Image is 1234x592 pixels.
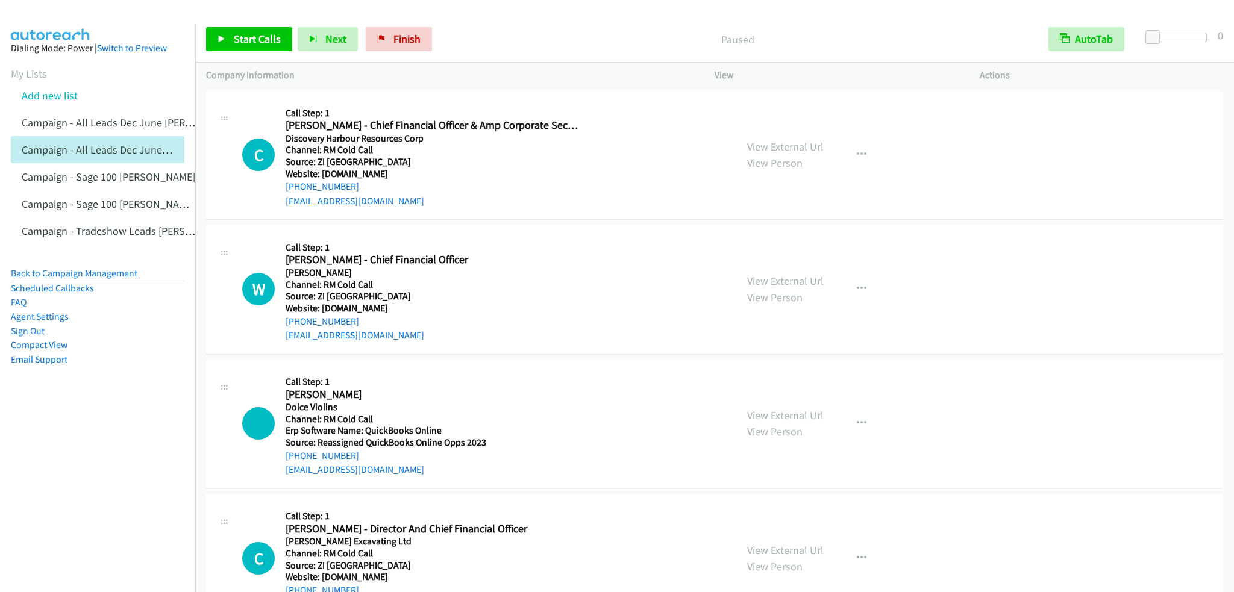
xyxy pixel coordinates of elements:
h5: Website: [DOMAIN_NAME] [286,168,581,180]
div: 0 [1218,27,1223,43]
h1: W [242,273,275,305]
h5: Call Step: 1 [286,107,581,119]
h5: Call Step: 1 [286,376,581,388]
a: Campaign - Sage 100 [PERSON_NAME] [22,170,195,184]
a: View Person [747,425,803,438]
h2: [PERSON_NAME] - Chief Financial Officer [286,253,581,267]
a: Start Calls [206,27,292,51]
button: Next [298,27,358,51]
a: Campaign - Tradeshow Leads [PERSON_NAME] Cloned [22,224,269,238]
a: Finish [366,27,432,51]
a: [PHONE_NUMBER] [286,450,359,461]
h1: C [242,542,275,575]
p: Company Information [206,68,693,83]
h2: [PERSON_NAME] - Director And Chief Financial Officer [286,522,581,536]
a: View Person [747,156,803,170]
a: [PHONE_NUMBER] [286,316,359,327]
h5: Channel: RM Cold Call [286,547,581,559]
h5: [PERSON_NAME] [286,267,581,279]
span: Start Calls [234,32,281,46]
a: Add new list [22,89,78,102]
h5: Channel: RM Cold Call [286,279,581,291]
a: View Person [747,559,803,573]
p: Actions [980,68,1223,83]
a: View External Url [747,408,824,422]
a: View External Url [747,543,824,557]
a: Agent Settings [11,311,69,322]
h5: Source: ZI [GEOGRAPHIC_DATA] [286,156,581,168]
a: Switch to Preview [97,42,167,54]
div: The call is yet to be attempted [242,407,275,440]
a: View Person [747,290,803,304]
h2: [PERSON_NAME] - Chief Financial Officer & Amp Corporate Secretary [286,119,581,132]
h5: Channel: RM Cold Call [286,413,581,425]
a: [PHONE_NUMBER] [286,181,359,192]
p: Paused [448,31,1027,48]
a: My Lists [11,67,47,81]
h5: [PERSON_NAME] Excavating Ltd [286,535,581,547]
div: The call is yet to be attempted [242,139,275,171]
p: View [715,68,958,83]
h5: Source: ZI [GEOGRAPHIC_DATA] [286,290,581,302]
a: Campaign - Sage 100 [PERSON_NAME] Cloned [22,197,230,211]
a: Campaign - All Leads Dec June [PERSON_NAME] [22,116,240,129]
a: Compact View [11,339,67,351]
a: [EMAIL_ADDRESS][DOMAIN_NAME] [286,464,424,475]
h5: Website: [DOMAIN_NAME] [286,302,581,314]
div: The call is yet to be attempted [242,542,275,575]
a: [EMAIL_ADDRESS][DOMAIN_NAME] [286,195,424,207]
a: Campaign - All Leads Dec June [PERSON_NAME] Cloned [22,143,275,157]
h5: Discovery Harbour Resources Corp [286,132,581,145]
a: View External Url [747,274,824,288]
a: FAQ [11,296,27,308]
a: Back to Campaign Management [11,267,137,279]
h5: Source: ZI [GEOGRAPHIC_DATA] [286,559,581,572]
span: Next [325,32,346,46]
a: Sign Out [11,325,45,337]
span: Finish [393,32,421,46]
a: [EMAIL_ADDRESS][DOMAIN_NAME] [286,329,424,341]
h5: Channel: RM Cold Call [286,144,581,156]
a: View External Url [747,140,824,154]
h2: [PERSON_NAME] [286,388,581,402]
a: Scheduled Callbacks [11,282,94,294]
h5: Call Step: 1 [286,510,581,522]
div: Delay between calls (in seconds) [1151,33,1207,42]
a: Email Support [11,354,67,365]
h5: Call Step: 1 [286,241,581,254]
h5: Dolce Violins [286,401,581,413]
h1: C [242,139,275,171]
h5: Website: [DOMAIN_NAME] [286,571,581,583]
button: AutoTab [1048,27,1124,51]
h5: Erp Software Name: QuickBooks Online [286,425,581,437]
div: The call is yet to be attempted [242,273,275,305]
div: Dialing Mode: Power | [11,41,184,55]
h5: Source: Reassigned QuickBooks Online Opps 2023 [286,437,581,449]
